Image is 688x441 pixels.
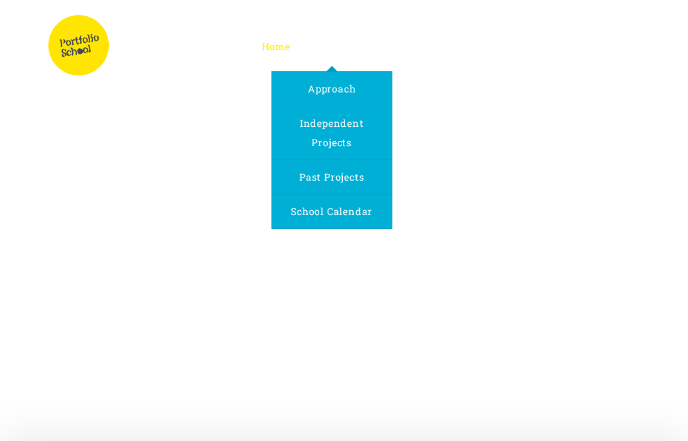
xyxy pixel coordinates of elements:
[572,40,640,53] span: Parent Portal
[102,261,586,383] p: Our hands-on approach enables students to problem-solve, iterate, take risks, inquire, innovate, ...
[262,40,290,52] a: Home
[310,40,354,53] span: Program
[373,40,419,53] span: About Us
[291,205,372,217] span: School Calendar
[518,40,553,53] span: Videos
[262,40,290,53] span: Home
[308,82,355,95] span: Approach
[299,170,365,183] span: Past Projects
[184,183,504,214] p: [DATE] School, [DATE]
[300,72,363,106] a: Approach
[272,106,392,159] a: Independent Projects
[518,40,553,52] a: Videos
[572,40,640,52] a: Parent Portal
[48,15,109,76] img: Portfolio School
[300,117,364,149] span: Independent Projects
[440,40,498,53] span: Afterschool
[292,160,372,194] a: Past Projects
[440,40,498,52] a: Afterschool
[284,195,380,228] a: School Calendar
